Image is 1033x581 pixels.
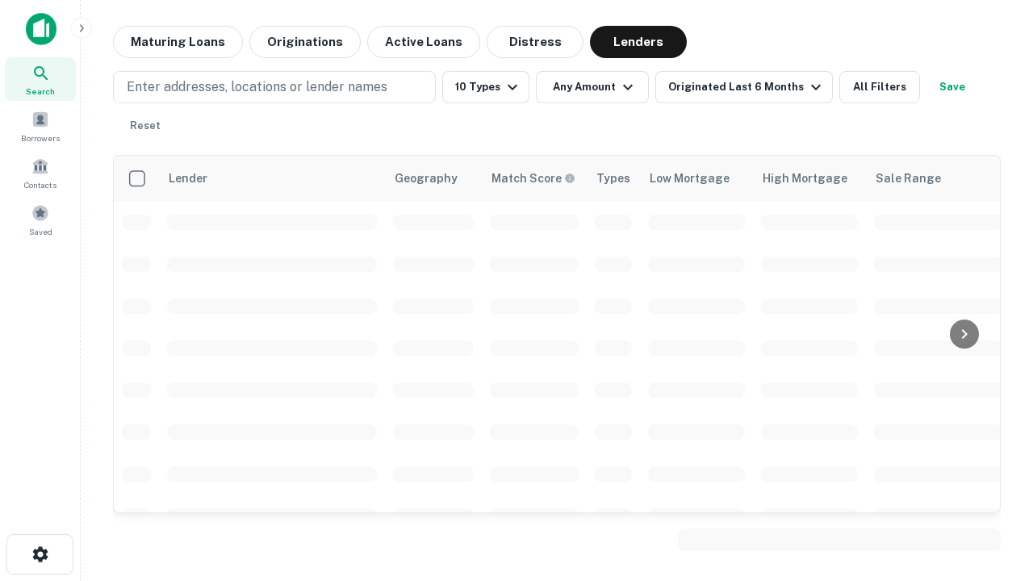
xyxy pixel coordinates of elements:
button: Lenders [590,26,687,58]
div: Originated Last 6 Months [668,77,826,97]
div: Capitalize uses an advanced AI algorithm to match your search with the best lender. The match sco... [491,169,575,187]
button: Enter addresses, locations or lender names [113,71,436,103]
button: Reset [119,110,171,142]
span: Contacts [24,178,56,191]
div: Sale Range [876,169,941,188]
img: capitalize-icon.png [26,13,56,45]
div: Types [596,169,630,188]
span: Borrowers [21,132,60,144]
button: 10 Types [442,71,529,103]
span: Search [26,85,55,98]
p: Enter addresses, locations or lender names [127,77,387,97]
th: High Mortgage [753,156,866,201]
button: Any Amount [536,71,649,103]
button: All Filters [839,71,920,103]
div: High Mortgage [763,169,847,188]
button: Save your search to get updates of matches that match your search criteria. [926,71,978,103]
button: Maturing Loans [113,26,243,58]
iframe: Chat Widget [952,452,1033,529]
a: Saved [5,198,76,241]
th: Capitalize uses an advanced AI algorithm to match your search with the best lender. The match sco... [482,156,587,201]
th: Lender [159,156,385,201]
span: Saved [29,225,52,238]
button: Active Loans [367,26,480,58]
th: Geography [385,156,482,201]
a: Borrowers [5,104,76,148]
div: Low Mortgage [650,169,730,188]
button: Distress [487,26,583,58]
div: Lender [169,169,207,188]
a: Contacts [5,151,76,194]
th: Low Mortgage [640,156,753,201]
button: Originated Last 6 Months [655,71,833,103]
div: Geography [395,169,458,188]
th: Types [587,156,640,201]
h6: Match Score [491,169,572,187]
button: Originations [249,26,361,58]
th: Sale Range [866,156,1011,201]
a: Search [5,57,76,101]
